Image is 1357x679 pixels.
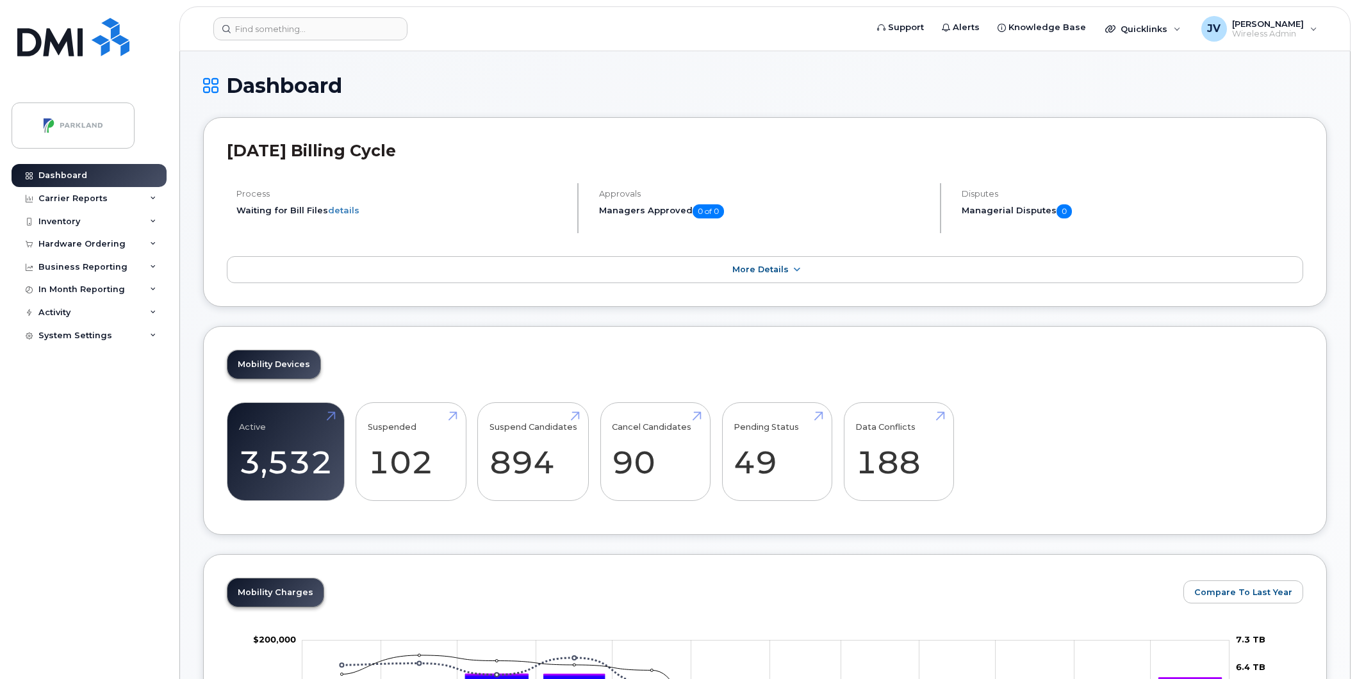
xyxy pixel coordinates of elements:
[1183,580,1303,603] button: Compare To Last Year
[693,204,724,218] span: 0 of 0
[1236,634,1265,644] tspan: 7.3 TB
[962,204,1303,218] h5: Managerial Disputes
[1194,586,1292,598] span: Compare To Last Year
[236,204,566,217] li: Waiting for Bill Files
[253,634,296,644] g: $0
[612,409,698,494] a: Cancel Candidates 90
[236,189,566,199] h4: Process
[203,74,1327,97] h1: Dashboard
[1057,204,1072,218] span: 0
[227,141,1303,160] h2: [DATE] Billing Cycle
[239,409,333,494] a: Active 3,532
[599,189,929,199] h4: Approvals
[962,189,1303,199] h4: Disputes
[227,578,324,607] a: Mobility Charges
[1236,662,1265,672] tspan: 6.4 TB
[732,265,789,274] span: More Details
[253,634,296,644] tspan: $200,000
[328,205,359,215] a: details
[855,409,942,494] a: Data Conflicts 188
[599,204,929,218] h5: Managers Approved
[368,409,454,494] a: Suspended 102
[734,409,820,494] a: Pending Status 49
[227,350,320,379] a: Mobility Devices
[489,409,577,494] a: Suspend Candidates 894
